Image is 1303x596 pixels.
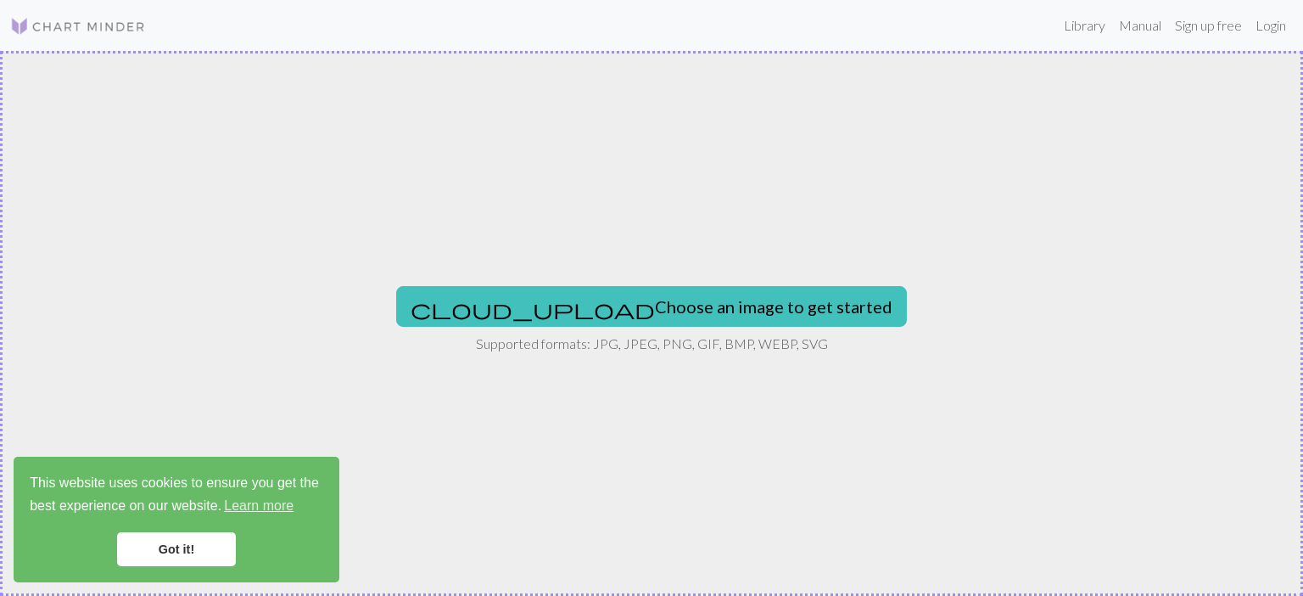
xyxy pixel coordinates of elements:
[1112,8,1168,42] a: Manual
[1249,8,1293,42] a: Login
[221,493,296,519] a: learn more about cookies
[10,16,146,37] img: Logo
[396,286,907,327] button: Choose an image to get started
[411,297,655,321] span: cloud_upload
[1057,8,1112,42] a: Library
[117,532,236,566] a: dismiss cookie message
[14,457,339,582] div: cookieconsent
[476,334,828,354] p: Supported formats: JPG, JPEG, PNG, GIF, BMP, WEBP, SVG
[1168,8,1249,42] a: Sign up free
[30,473,323,519] span: This website uses cookies to ensure you get the best experience on our website.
